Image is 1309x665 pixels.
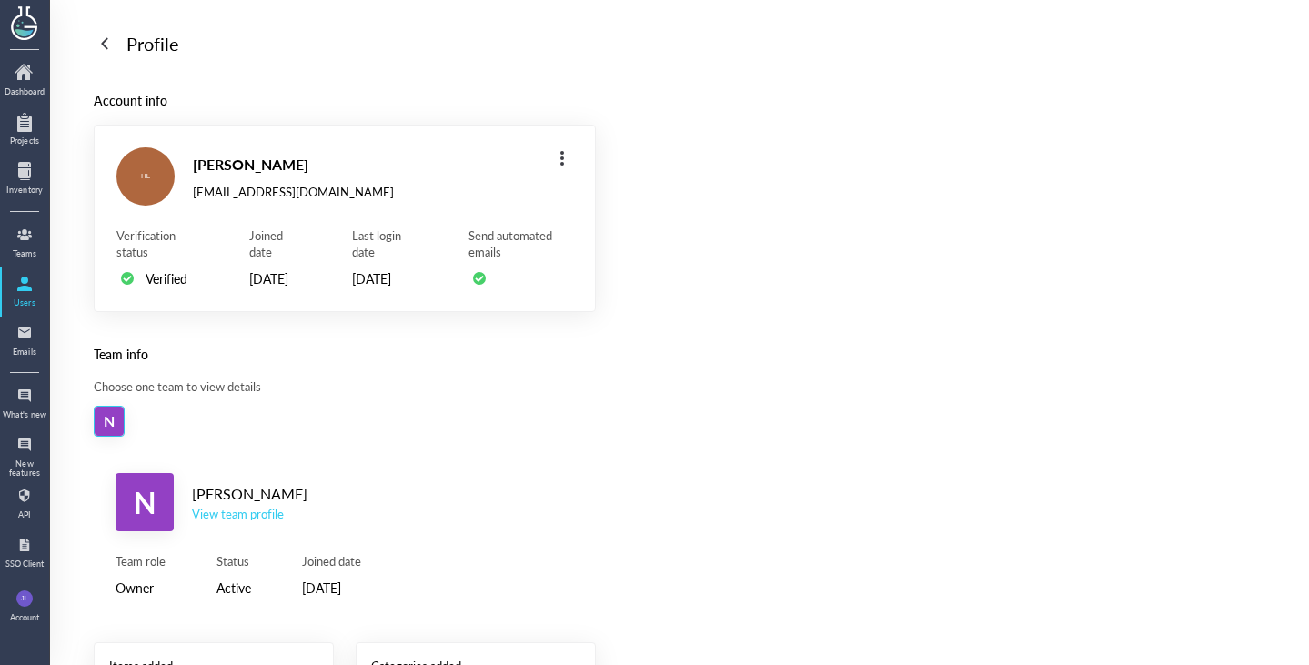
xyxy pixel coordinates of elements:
a: Projects [2,107,47,153]
div: Dashboard [2,87,47,96]
div: Verified [146,267,187,289]
div: Profile [126,29,179,58]
span: JL [21,590,28,607]
div: Verification status [116,227,198,260]
a: New features [2,430,47,478]
a: Teams [2,220,47,266]
div: API [2,510,47,519]
div: Team role [116,553,166,569]
a: Inventory [2,156,47,202]
div: Choose one team to view details [94,378,596,395]
div: Active [216,577,251,599]
a: What's new [2,381,47,427]
a: API [2,481,47,527]
div: Status [216,553,251,569]
div: [DATE] [302,577,361,599]
div: Team info [94,344,596,364]
div: Emails [2,348,47,357]
a: Users [2,269,47,315]
div: Joined date [302,553,361,569]
div: Account info [94,90,596,110]
div: [PERSON_NAME] [192,482,307,506]
div: Owner [116,577,166,599]
div: Users [2,298,47,307]
div: Send automated emails [468,227,573,260]
div: What's new [2,410,47,419]
span: N [104,407,115,436]
div: [PERSON_NAME] [193,153,394,176]
a: View team profile [192,506,307,522]
div: [DATE] [352,267,418,289]
div: [DATE] [249,267,301,289]
a: Emails [2,318,47,364]
a: SSO Client [2,530,47,576]
div: [EMAIL_ADDRESS][DOMAIN_NAME] [193,184,394,200]
div: Teams [2,249,47,258]
div: Last login date [352,227,418,260]
div: Account [10,613,39,622]
a: Profile [94,29,179,58]
span: HL [141,147,150,206]
div: Inventory [2,186,47,195]
div: Projects [2,136,47,146]
div: SSO Client [2,559,47,569]
a: Dashboard [2,58,47,104]
div: New features [2,459,47,479]
span: N [134,473,156,531]
div: Joined date [249,227,301,260]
